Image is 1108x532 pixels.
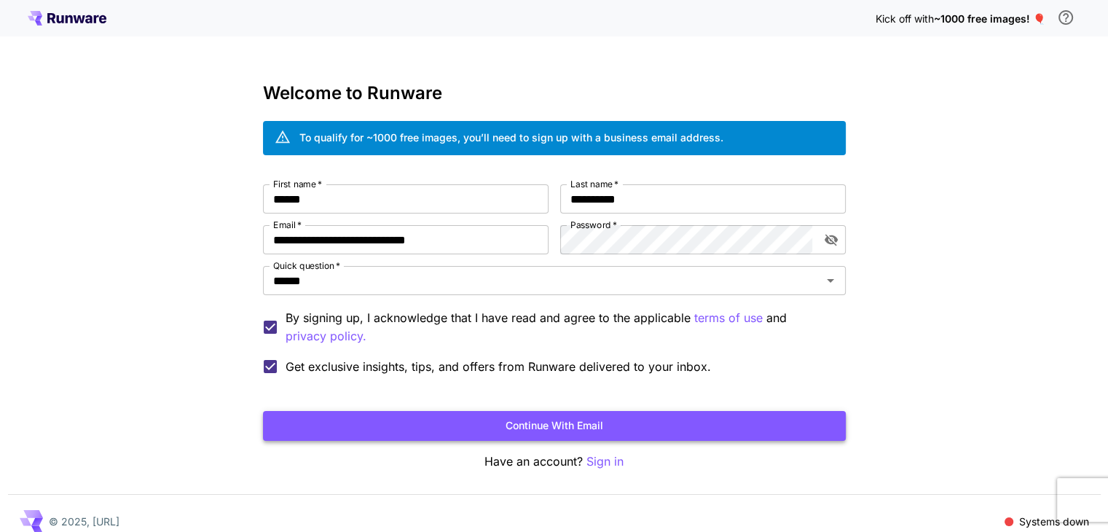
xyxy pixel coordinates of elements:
[263,453,846,471] p: Have an account?
[1019,514,1089,529] p: Systems down
[286,309,834,345] p: By signing up, I acknowledge that I have read and agree to the applicable and
[273,259,340,272] label: Quick question
[586,453,624,471] button: Sign in
[820,270,841,291] button: Open
[876,12,934,25] span: Kick off with
[818,227,844,253] button: toggle password visibility
[286,327,366,345] p: privacy policy.
[694,309,763,327] button: By signing up, I acknowledge that I have read and agree to the applicable and privacy policy.
[49,514,119,529] p: © 2025, [URL]
[273,178,322,190] label: First name
[570,219,617,231] label: Password
[286,358,711,375] span: Get exclusive insights, tips, and offers from Runware delivered to your inbox.
[263,411,846,441] button: Continue with email
[286,327,366,345] button: By signing up, I acknowledge that I have read and agree to the applicable terms of use and
[694,309,763,327] p: terms of use
[1051,3,1080,32] button: In order to qualify for free credit, you need to sign up with a business email address and click ...
[299,130,723,145] div: To qualify for ~1000 free images, you’ll need to sign up with a business email address.
[934,12,1045,25] span: ~1000 free images! 🎈
[570,178,618,190] label: Last name
[273,219,302,231] label: Email
[263,83,846,103] h3: Welcome to Runware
